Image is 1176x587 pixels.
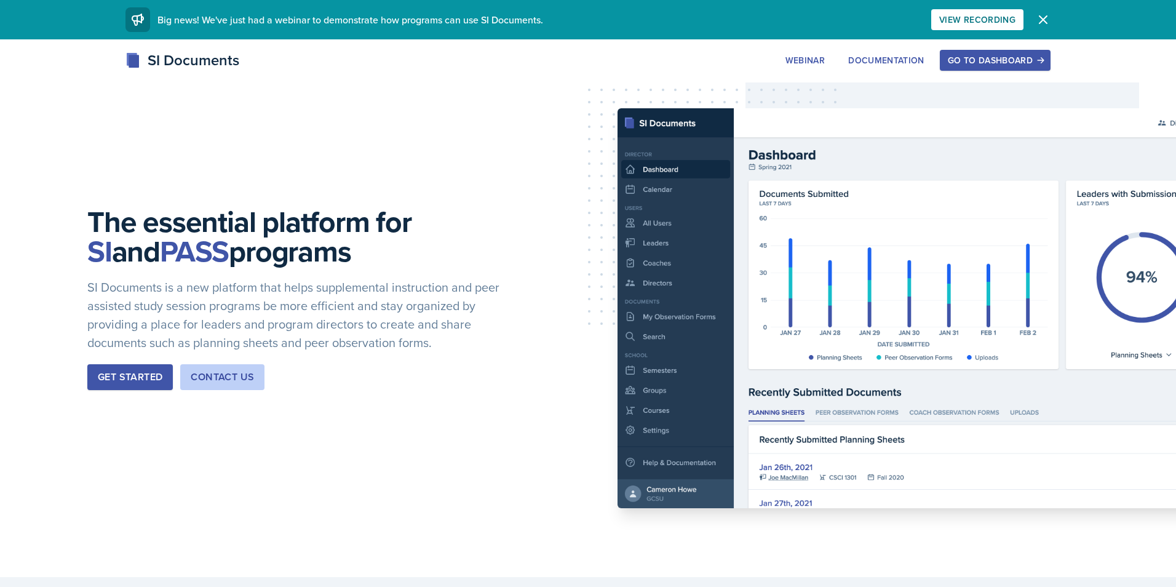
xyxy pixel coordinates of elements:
[157,13,543,26] span: Big news! We've just had a webinar to demonstrate how programs can use SI Documents.
[939,15,1015,25] div: View Recording
[191,370,254,385] div: Contact Us
[948,55,1043,65] div: Go to Dashboard
[940,50,1051,71] button: Go to Dashboard
[848,55,924,65] div: Documentation
[785,55,825,65] div: Webinar
[777,50,833,71] button: Webinar
[840,50,932,71] button: Documentation
[931,9,1023,30] button: View Recording
[180,364,264,390] button: Contact Us
[87,364,173,390] button: Get Started
[125,49,239,71] div: SI Documents
[98,370,162,385] div: Get Started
